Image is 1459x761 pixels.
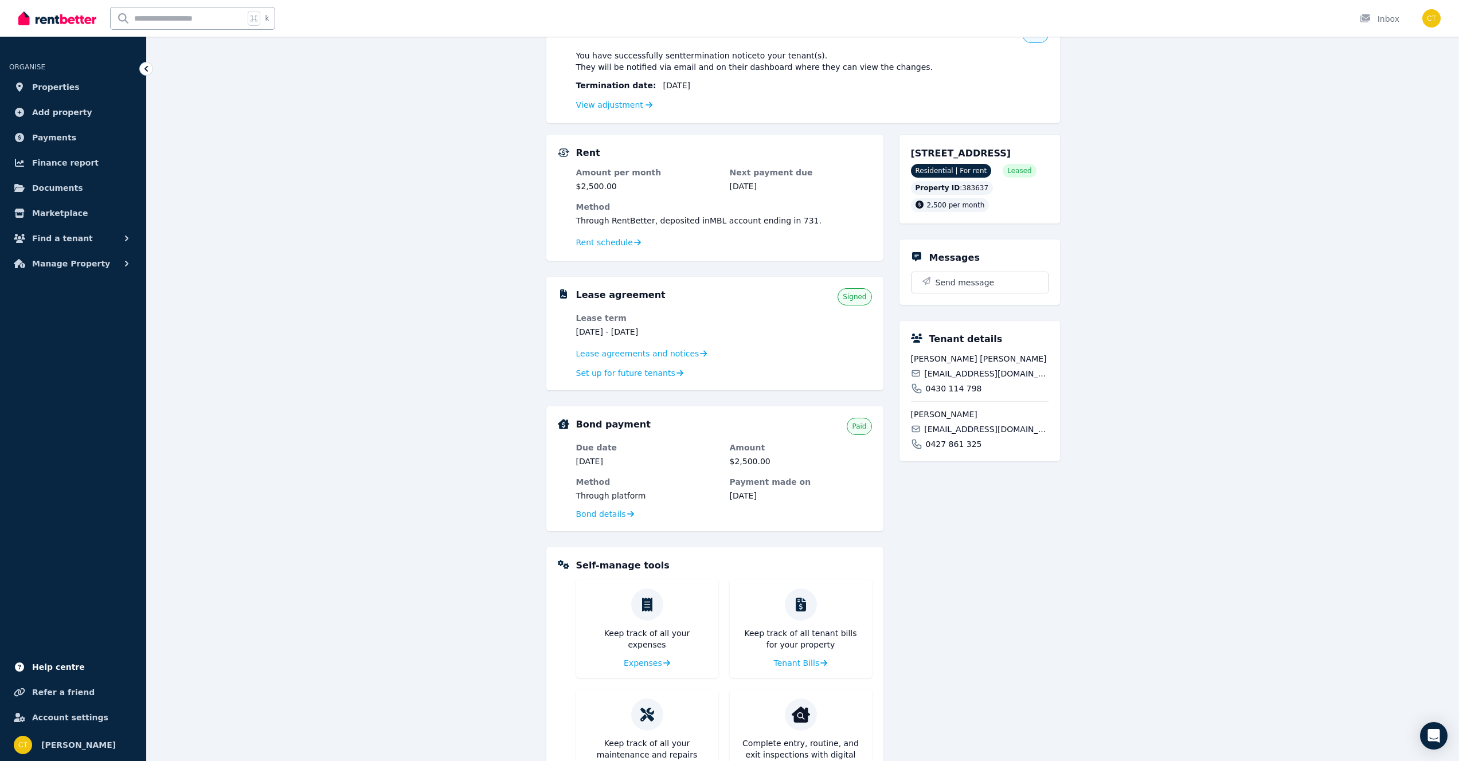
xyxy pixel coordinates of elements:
span: Lease agreements and notices [576,348,699,359]
a: Rent schedule [576,237,642,248]
span: k [265,14,269,23]
span: 0427 861 325 [926,438,982,450]
span: Documents [32,181,83,195]
dt: Due date [576,442,718,453]
span: Send message [936,277,995,288]
span: Find a tenant [32,232,93,245]
dt: Method [576,476,718,488]
span: 2,500 per month [927,201,985,209]
dt: Amount [730,442,872,453]
h5: Bond payment [576,418,651,432]
dd: [DATE] [576,456,718,467]
div: Open Intercom Messenger [1420,722,1448,750]
p: Keep track of all your maintenance and repairs [585,738,709,760]
dt: Next payment due [730,167,872,178]
a: Marketplace [9,202,137,225]
span: Expenses [624,657,662,669]
span: You have successfully sent termination notice to your tenant(s) . They will be notified via email... [576,50,933,73]
span: Marketplace [32,206,88,220]
h5: Lease agreement [576,288,666,302]
span: [PERSON_NAME] [41,738,116,752]
span: [DATE] [663,80,690,91]
button: Find a tenant [9,227,137,250]
a: Tenant Bills [774,657,828,669]
div: : 383637 [911,181,993,195]
a: Payments [9,126,137,149]
span: 0430 114 798 [926,383,982,394]
dd: $2,500.00 [730,456,872,467]
dd: [DATE] - [DATE] [576,326,718,338]
span: [EMAIL_ADDRESS][DOMAIN_NAME] [924,423,1048,435]
h5: Self-manage tools [576,559,670,572]
img: RentBetter [18,10,96,27]
dt: Payment made on [730,476,872,488]
span: Payments [32,131,76,144]
img: Condition reports [792,705,810,724]
a: Help centre [9,656,137,678]
a: Bond details [576,508,634,520]
h5: Tenant details [929,332,1003,346]
img: Bond Details [558,419,569,429]
span: Termination date : [576,80,656,91]
img: Christopher Thompson [14,736,32,754]
span: Help centre [32,660,85,674]
h5: Rent [576,146,600,160]
a: Set up for future tenants [576,367,684,379]
dd: $2,500.00 [576,181,718,192]
span: Properties [32,80,80,94]
a: Expenses [624,657,670,669]
span: Account settings [32,711,108,724]
span: Rent schedule [576,237,633,248]
h5: Messages [929,251,980,265]
dd: Through platform [576,490,718,501]
span: [PERSON_NAME] [PERSON_NAME] [911,353,1049,364]
img: Christopher Thompson [1422,9,1441,28]
a: Properties [9,76,137,99]
span: Signed [843,292,866,301]
span: Bond details [576,508,626,520]
a: Documents [9,176,137,199]
button: Manage Property [9,252,137,275]
button: Send message [912,272,1048,293]
span: Property ID [916,183,960,193]
dd: [DATE] [730,490,872,501]
span: [STREET_ADDRESS] [911,148,1011,159]
span: Tenant Bills [774,657,820,669]
span: Set up for future tenants [576,367,675,379]
a: Lease agreements and notices [576,348,707,359]
span: Manage Property [32,257,110,270]
span: Through RentBetter , deposited in MBL account ending in 731 . [576,216,822,225]
dd: [DATE] [730,181,872,192]
a: Refer a friend [9,681,137,704]
div: Inbox [1359,13,1399,25]
a: Finance report [9,151,137,174]
p: Keep track of all tenant bills for your property [739,627,863,650]
span: Finance report [32,156,99,170]
dt: Lease term [576,312,718,324]
a: View adjustment [576,100,653,109]
dt: Amount per month [576,167,718,178]
span: Add property [32,105,92,119]
span: ORGANISE [9,63,45,71]
span: [PERSON_NAME] [911,409,1049,420]
span: Paid [852,422,866,431]
p: Keep track of all your expenses [585,627,709,650]
dt: Method [576,201,872,213]
span: Residential | For rent [911,164,992,178]
span: Refer a friend [32,685,95,699]
span: Leased [1007,166,1031,175]
span: [EMAIL_ADDRESS][DOMAIN_NAME] [924,368,1048,379]
a: Account settings [9,706,137,729]
a: Add property [9,101,137,124]
img: Rental Payments [558,148,569,157]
